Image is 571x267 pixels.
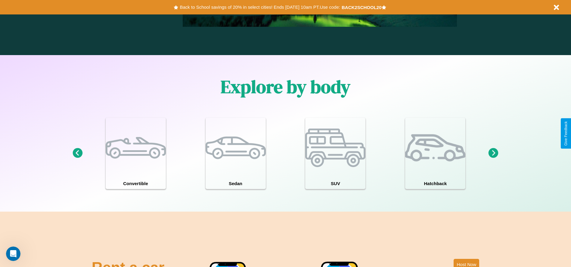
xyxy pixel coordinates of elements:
h4: Sedan [206,178,266,189]
h1: Explore by body [221,74,350,99]
h4: Convertible [106,178,166,189]
div: Give Feedback [564,121,568,146]
h4: SUV [305,178,365,189]
b: BACK2SCHOOL20 [342,5,382,10]
iframe: Intercom live chat [6,247,20,261]
button: Back to School savings of 20% in select cities! Ends [DATE] 10am PT.Use code: [178,3,341,11]
h4: Hatchback [405,178,465,189]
